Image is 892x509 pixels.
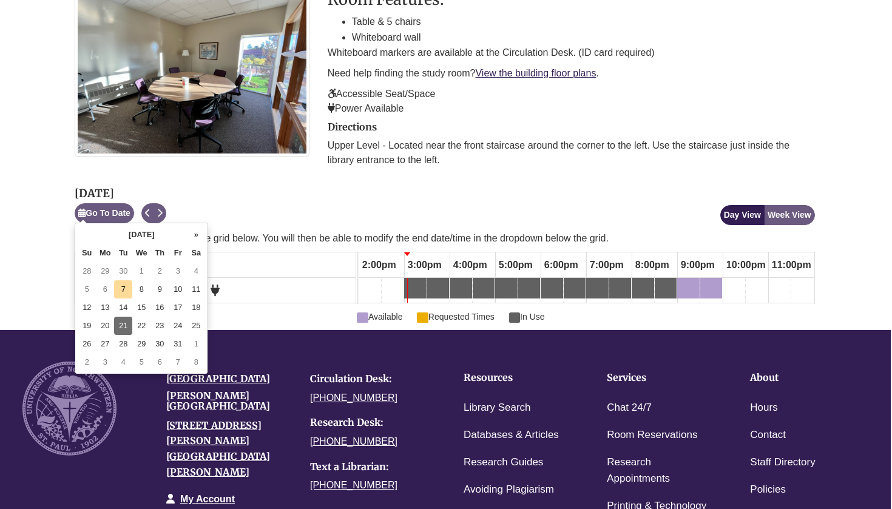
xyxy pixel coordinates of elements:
[78,353,96,371] td: 2
[96,280,114,298] td: 6
[427,278,449,298] a: 3:30pm Tuesday, October 7, 2025 - Study Room 6 - In Use
[132,262,150,280] td: 1
[114,262,132,280] td: 30
[150,353,169,371] td: 6
[150,280,169,298] td: 9
[78,244,96,262] th: Su
[475,68,596,78] a: View the building floor plans
[678,255,718,275] span: 9:00pm
[328,46,815,60] p: Whiteboard markers are available at the Circulation Desk. (ID card required)
[187,335,205,353] td: 1
[96,317,114,335] td: 20
[78,317,96,335] td: 19
[132,298,150,317] td: 15
[464,454,543,471] a: Research Guides
[310,480,397,490] a: [PHONE_NUMBER]
[187,262,205,280] td: 4
[114,280,132,298] td: 7
[132,280,150,298] td: 8
[96,335,114,353] td: 27
[750,481,786,499] a: Policies
[114,244,132,262] th: Tu
[310,436,397,447] a: [PHONE_NUMBER]
[450,278,472,298] a: 4:00pm Tuesday, October 7, 2025 - Study Room 6 - In Use
[750,426,786,444] a: Contact
[114,335,132,353] td: 28
[132,353,150,371] td: 5
[404,278,427,298] a: 3:00pm Tuesday, October 7, 2025 - Study Room 6 - In Use
[700,278,722,298] a: 9:30pm Tuesday, October 7, 2025 - Study Room 6 - Available
[607,399,652,417] a: Chat 24/7
[464,399,531,417] a: Library Search
[750,399,777,417] a: Hours
[114,298,132,317] td: 14
[509,310,545,323] span: In Use
[359,255,399,275] span: 2:00pm
[166,372,270,385] a: [GEOGRAPHIC_DATA]
[352,30,815,46] li: Whiteboard wall
[78,298,96,317] td: 12
[114,353,132,371] td: 4
[132,244,150,262] th: We
[564,278,586,298] a: 6:30pm Tuesday, October 7, 2025 - Study Room 6 - In Use
[720,205,765,225] button: Day View
[464,481,554,499] a: Avoiding Plagiarism
[75,231,815,246] p: First select a start time from the grid below. You will then be able to modify the end date/time ...
[132,317,150,335] td: 22
[78,280,96,298] td: 5
[310,393,397,403] a: [PHONE_NUMBER]
[187,353,205,371] td: 8
[75,187,166,200] h2: [DATE]
[632,255,672,275] span: 8:00pm
[496,255,536,275] span: 5:00pm
[96,298,114,317] td: 13
[723,255,769,275] span: 10:00pm
[750,372,856,383] h4: About
[187,280,205,298] td: 11
[769,255,814,275] span: 11:00pm
[169,317,187,335] td: 24
[154,203,166,223] button: Next
[150,317,169,335] td: 23
[96,226,187,244] th: [DATE]
[187,226,205,244] th: »
[607,372,712,383] h4: Services
[22,362,117,456] img: UNW seal
[607,454,712,488] a: Research Appointments
[405,255,445,275] span: 3:00pm
[607,426,697,444] a: Room Reservations
[655,278,677,298] a: 8:30pm Tuesday, October 7, 2025 - Study Room 6 - In Use
[632,278,654,298] a: 8:00pm Tuesday, October 7, 2025 - Study Room 6 - In Use
[96,262,114,280] td: 29
[310,462,436,473] h4: Text a Librarian:
[750,454,815,471] a: Staff Directory
[328,122,815,133] h2: Directions
[150,335,169,353] td: 30
[150,262,169,280] td: 2
[417,310,494,323] span: Requested Times
[541,278,563,298] a: 6:00pm Tuesday, October 7, 2025 - Study Room 6 - In Use
[166,419,270,478] a: [STREET_ADDRESS][PERSON_NAME][GEOGRAPHIC_DATA][PERSON_NAME]
[180,494,235,504] a: My Account
[166,391,292,412] h4: [PERSON_NAME][GEOGRAPHIC_DATA]
[609,278,631,298] a: 7:30pm Tuesday, October 7, 2025 - Study Room 6 - In Use
[464,426,559,444] a: Databases & Articles
[75,203,134,223] button: Go To Date
[518,278,540,298] a: 5:30pm Tuesday, October 7, 2025 - Study Room 6 - In Use
[310,374,436,385] h4: Circulation Desk:
[132,335,150,353] td: 29
[169,280,187,298] td: 10
[677,278,700,298] a: 9:00pm Tuesday, October 7, 2025 - Study Room 6 - Available
[357,310,402,323] span: Available
[78,262,96,280] td: 28
[764,205,815,225] button: Week View
[473,278,495,298] a: 4:30pm Tuesday, October 7, 2025 - Study Room 6 - In Use
[169,353,187,371] td: 7
[187,298,205,317] td: 18
[96,353,114,371] td: 3
[78,335,96,353] td: 26
[328,87,815,116] p: Accessible Seat/Space Power Available
[328,66,815,81] p: Need help finding the study room? .
[328,138,815,167] p: Upper Level - Located near the front staircase around the corner to the left. Use the staircase j...
[169,298,187,317] td: 17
